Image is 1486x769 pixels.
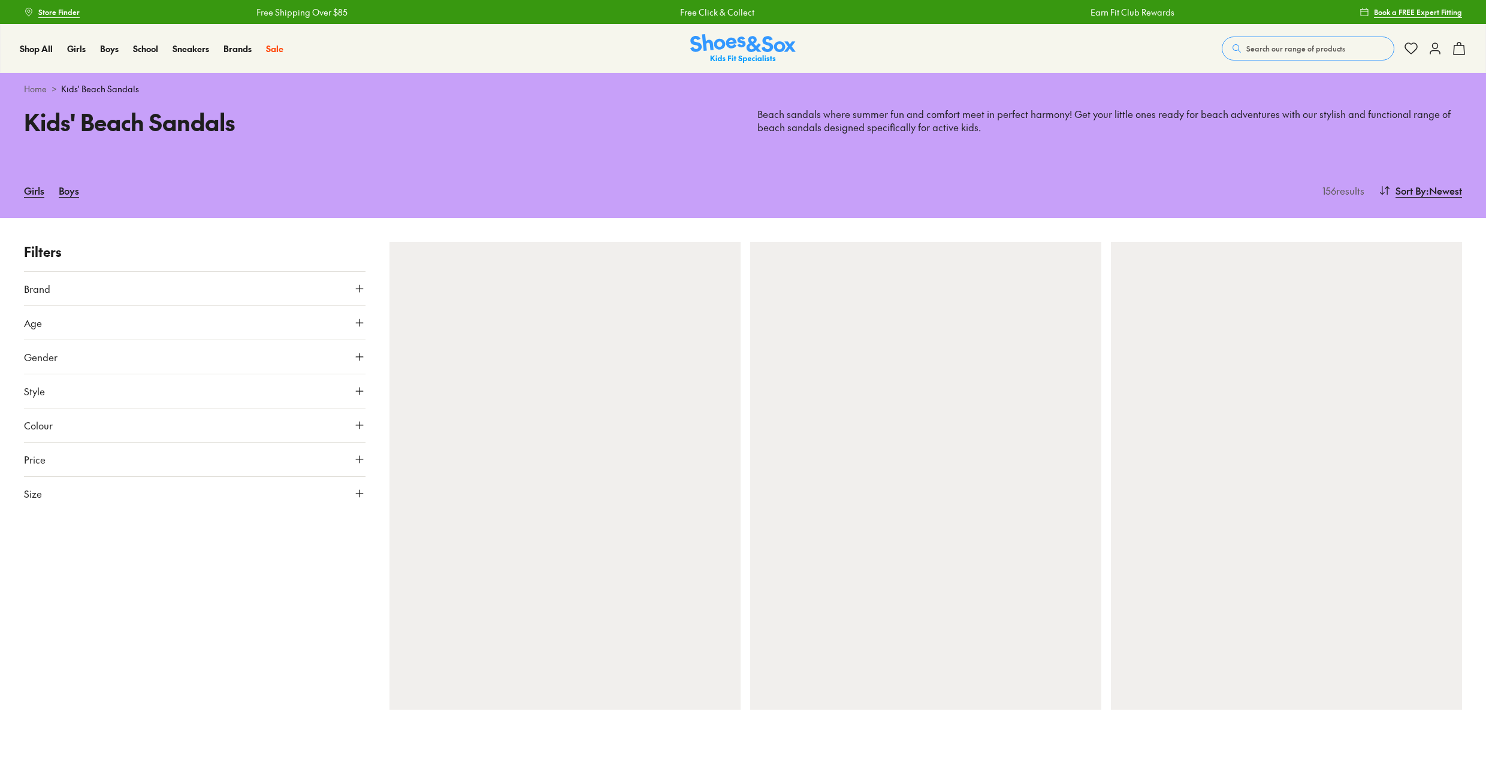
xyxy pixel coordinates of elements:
button: Brand [24,272,366,305]
a: Boys [59,177,79,204]
a: Earn Fit Club Rewards [1079,6,1163,19]
a: Free Click & Collect [669,6,743,19]
a: Boys [100,43,119,55]
p: 156 results [1318,183,1364,198]
a: Book a FREE Expert Fitting [1360,1,1462,23]
button: Size [24,477,366,510]
a: Girls [67,43,86,55]
button: Style [24,374,366,408]
p: Beach sandals where summer fun and comfort meet in perfect harmony! Get your little ones ready fo... [757,108,1462,134]
a: Brands [223,43,252,55]
span: Colour [24,418,53,432]
a: Home [24,83,47,95]
a: Sneakers [173,43,209,55]
button: Colour [24,408,366,442]
p: Filters [24,242,366,262]
a: Shoes & Sox [690,34,796,63]
span: Brand [24,281,50,296]
span: : Newest [1426,183,1462,198]
a: Store Finder [24,1,80,23]
span: Gender [24,350,58,364]
button: Price [24,443,366,476]
span: Size [24,486,42,501]
span: Age [24,316,42,330]
span: Search our range of products [1246,43,1345,54]
button: Age [24,306,366,340]
span: Price [24,452,46,467]
img: SNS_Logo_Responsive.svg [690,34,796,63]
button: Search our range of products [1222,37,1394,60]
h1: Kids' Beach Sandals [24,105,729,139]
span: Book a FREE Expert Fitting [1374,7,1462,17]
a: Sale [266,43,283,55]
span: Sort By [1396,183,1426,198]
button: Gender [24,340,366,374]
span: Store Finder [38,7,80,17]
a: School [133,43,158,55]
span: Kids' Beach Sandals [61,83,139,95]
div: > [24,83,1462,95]
button: Sort By:Newest [1379,177,1462,204]
a: Free Shipping Over $85 [245,6,336,19]
span: Style [24,384,45,398]
a: Shop All [20,43,53,55]
a: Girls [24,177,44,204]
